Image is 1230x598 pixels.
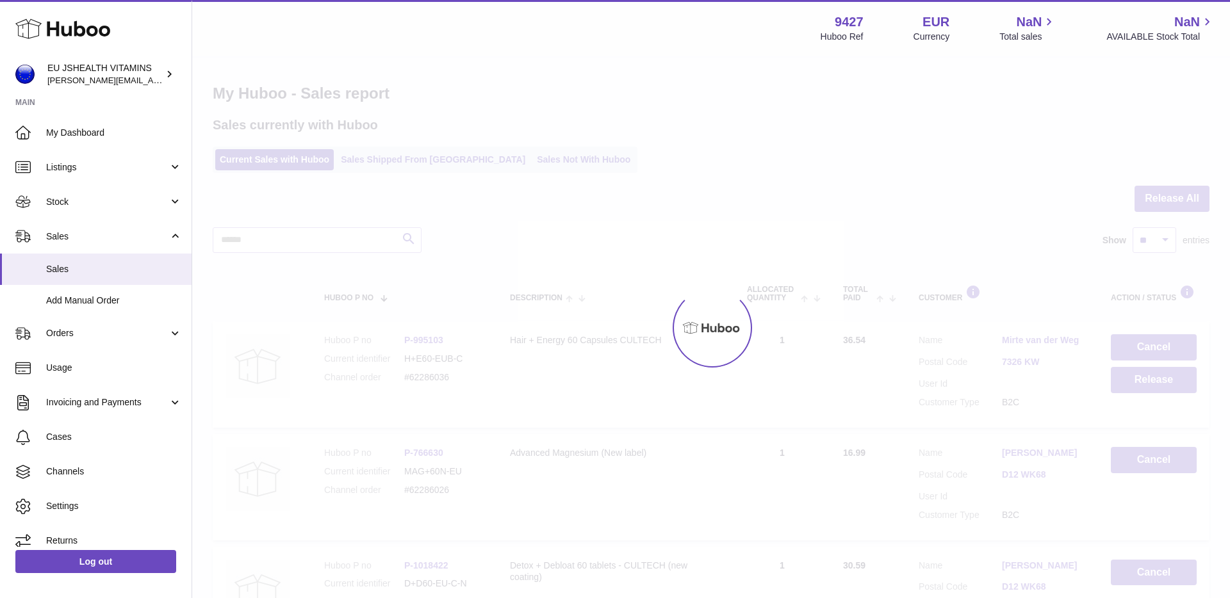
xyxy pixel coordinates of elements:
[1016,13,1042,31] span: NaN
[1106,13,1215,43] a: NaN AVAILABLE Stock Total
[999,31,1056,43] span: Total sales
[46,465,182,478] span: Channels
[999,13,1056,43] a: NaN Total sales
[46,263,182,275] span: Sales
[46,196,168,208] span: Stock
[46,295,182,307] span: Add Manual Order
[821,31,864,43] div: Huboo Ref
[46,327,168,339] span: Orders
[46,127,182,139] span: My Dashboard
[47,62,163,86] div: EU JSHEALTH VITAMINS
[46,161,168,174] span: Listings
[1106,31,1215,43] span: AVAILABLE Stock Total
[46,535,182,547] span: Returns
[47,75,257,85] span: [PERSON_NAME][EMAIL_ADDRESS][DOMAIN_NAME]
[15,550,176,573] a: Log out
[46,431,182,443] span: Cases
[46,500,182,512] span: Settings
[46,396,168,408] span: Invoicing and Payments
[835,13,864,31] strong: 9427
[1174,13,1200,31] span: NaN
[922,13,949,31] strong: EUR
[15,65,35,84] img: laura@jessicasepel.com
[46,362,182,374] span: Usage
[46,230,168,243] span: Sales
[914,31,950,43] div: Currency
